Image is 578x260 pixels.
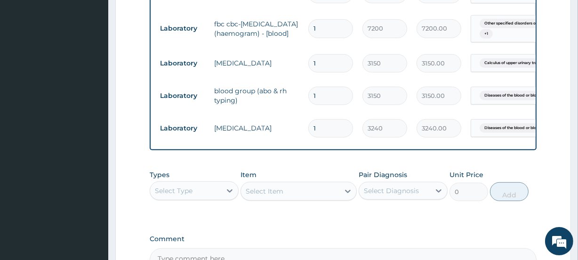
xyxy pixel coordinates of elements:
label: Types [150,171,169,179]
div: Select Diagnosis [364,186,419,195]
label: Comment [150,235,536,243]
td: Laboratory [155,20,209,37]
div: Select Type [155,186,193,195]
label: Pair Diagnosis [359,170,407,179]
span: Diseases of the blood or blood... [480,123,549,133]
span: + 1 [480,29,493,39]
td: fbc cbc-[MEDICAL_DATA] (haemogram) - [blood] [209,15,304,43]
div: Chat with us now [49,53,158,65]
td: Laboratory [155,87,209,105]
td: blood group (abo & rh typing) [209,81,304,110]
td: [MEDICAL_DATA] [209,54,304,73]
img: d_794563401_company_1708531726252_794563401 [17,47,38,71]
button: Add [490,182,529,201]
div: Minimize live chat window [154,5,177,27]
td: Laboratory [155,55,209,72]
label: Unit Price [450,170,483,179]
textarea: Type your message and hit 'Enter' [5,166,179,199]
span: Other specified disorders of f... [480,19,547,28]
td: [MEDICAL_DATA] [209,119,304,138]
td: Laboratory [155,120,209,137]
span: Calculus of upper urinary trac... [480,58,547,68]
span: Diseases of the blood or blood... [480,91,549,100]
span: We're online! [55,73,130,168]
label: Item [241,170,257,179]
